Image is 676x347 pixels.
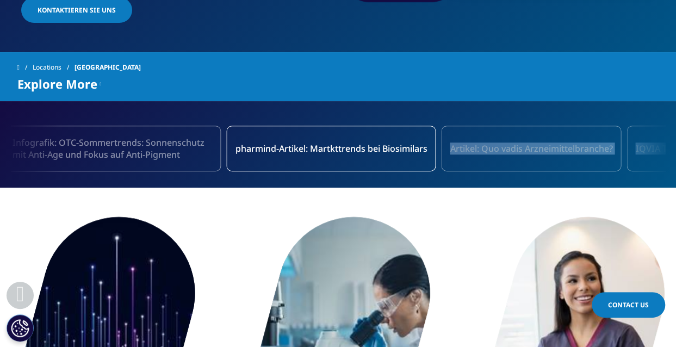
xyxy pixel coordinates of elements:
[17,77,97,90] span: Explore More
[38,5,116,15] span: Kontaktieren Sie uns
[235,142,427,154] span: pharmind-Artikel: Martkttrends bei Biosimilars
[7,314,34,342] button: Cookies Settings
[227,126,436,171] a: pharmind-Artikel: Martkttrends bei Biosimilars
[75,58,141,77] span: [GEOGRAPHIC_DATA]
[442,126,622,171] div: 5 / 8
[33,58,75,77] a: Locations
[4,126,221,171] div: 3 / 8
[608,300,649,309] span: Contact Us
[442,126,622,171] a: Artikel: Quo vadis Arzneimittelbranche?
[450,142,613,154] span: Artikel: Quo vadis Arzneimittelbranche?
[13,137,213,160] span: Infografik: OTC-Sommertrends: Sonnenschutz mit Anti-Age und Fokus auf Anti-Pigment
[4,126,221,171] a: Infografik: OTC-Sommertrends: Sonnenschutz mit Anti-Age und Fokus auf Anti-Pigment
[227,126,436,171] div: 4 / 8
[592,292,665,318] a: Contact Us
